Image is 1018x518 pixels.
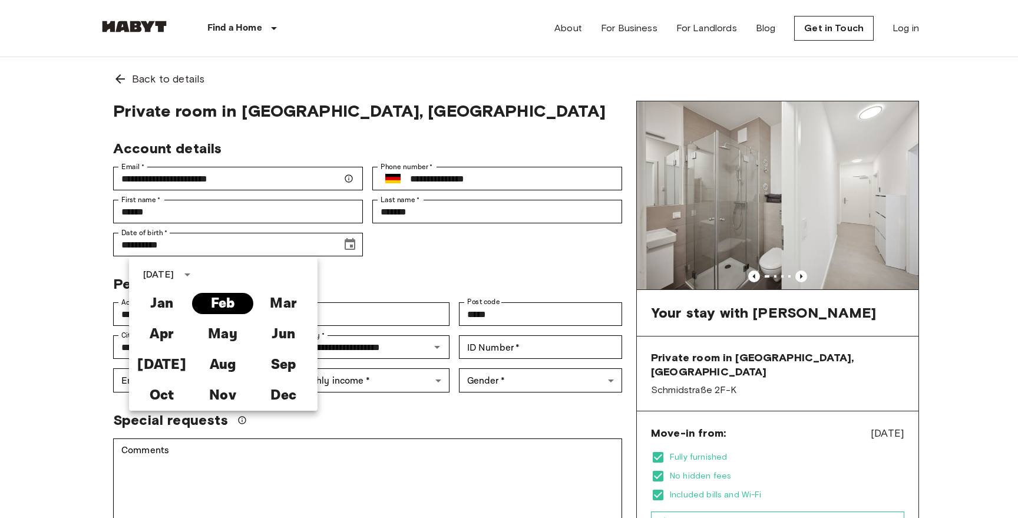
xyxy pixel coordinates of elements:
[113,275,223,292] span: Personal details
[121,297,153,308] label: Address
[177,265,197,285] button: calendar view is open, switch to year view
[207,21,262,35] p: Find a Home
[670,470,904,482] span: No hidden fees
[131,293,192,314] button: Jan
[131,324,192,345] button: Apr
[113,167,363,190] div: Email
[459,335,622,359] div: ID Number
[121,161,144,172] label: Email
[113,140,222,157] span: Account details
[756,21,776,35] a: Blog
[192,324,253,345] button: May
[121,194,161,205] label: First name
[113,200,363,223] div: First name
[253,293,314,314] button: Mar
[467,297,500,307] label: Post code
[132,71,204,87] span: Back to details
[99,21,170,32] img: Habyt
[372,200,622,223] div: Last name
[192,385,253,406] button: Nov
[651,426,726,440] span: Move-in from:
[748,270,760,282] button: Previous image
[99,57,919,101] a: Back to details
[121,330,140,341] label: City
[113,335,276,359] div: City
[338,233,362,256] button: Choose date, selected date is Feb 13, 1994
[131,385,192,406] button: Oct
[113,101,622,121] span: Private room in [GEOGRAPHIC_DATA], [GEOGRAPHIC_DATA]
[253,385,314,406] button: Dec
[601,21,657,35] a: For Business
[637,101,918,289] img: Marketing picture of unit DE-01-260-047-04
[676,21,737,35] a: For Landlords
[670,451,904,463] span: Fully furnished
[795,270,807,282] button: Previous image
[429,339,445,355] button: Open
[344,174,353,183] svg: Make sure your email is correct — we'll send your booking details there.
[237,415,247,425] svg: We'll do our best to accommodate your request, but please note we can't guarantee it will be poss...
[381,166,405,191] button: Select country
[381,161,433,172] label: Phone number
[670,489,904,501] span: Included bills and Wi-Fi
[794,16,874,41] a: Get in Touch
[143,268,174,282] div: [DATE]
[893,21,919,35] a: Log in
[113,302,449,326] div: Address
[121,227,167,238] label: Date of birth
[651,384,904,397] span: Schmidstraße 2F-K
[253,324,314,345] button: Jun
[385,174,401,183] img: Germany
[192,293,253,314] button: Feb
[113,411,228,429] span: Special requests
[651,304,876,322] span: Your stay with [PERSON_NAME]
[554,21,582,35] a: About
[192,354,253,375] button: Aug
[651,351,904,379] span: Private room in [GEOGRAPHIC_DATA], [GEOGRAPHIC_DATA]
[459,302,622,326] div: Post code
[381,194,420,205] label: Last name
[871,425,904,441] span: [DATE]
[253,354,314,375] button: Sep
[131,354,192,375] button: [DATE]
